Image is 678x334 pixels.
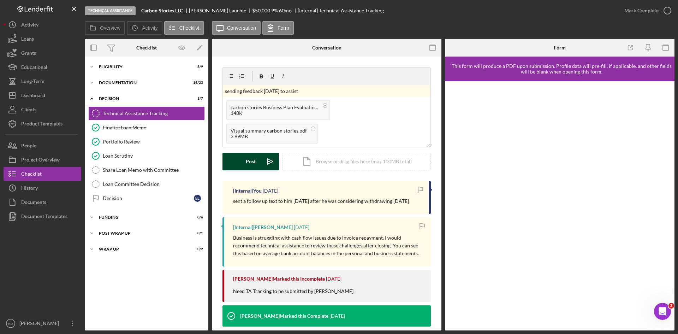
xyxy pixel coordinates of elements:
[326,276,341,282] time: 2025-09-16 15:59
[240,313,328,319] div: [PERSON_NAME] Marked this Complete
[222,153,279,170] button: Post
[212,21,261,35] button: Conversation
[231,134,307,139] div: 3.99MB
[99,247,185,251] div: Wrap up
[100,25,120,31] label: Overview
[88,149,205,163] a: Loan Scrutiny
[227,25,256,31] label: Conversation
[88,177,205,191] a: Loan Committee Decision
[127,21,162,35] button: Activity
[8,322,13,326] text: KD
[329,313,345,319] time: 2025-08-26 16:11
[668,303,674,309] span: 2
[233,197,409,205] p: sent a follow up text to him [DATE] after he was considering withdrawing [DATE]
[231,128,307,134] div: Visual summary carbon stories.pdf
[103,139,204,145] div: Portfolio Review
[231,110,319,116] div: 148K
[554,45,566,51] div: Form
[233,224,293,230] div: [Internal] [PERSON_NAME]
[190,231,203,235] div: 0 / 1
[99,96,185,101] div: Decision
[18,316,64,332] div: [PERSON_NAME]
[294,224,309,230] time: 2025-09-16 18:39
[103,195,194,201] div: Decision
[85,21,125,35] button: Overview
[88,135,205,149] a: Portfolio Review
[262,21,294,35] button: Form
[4,316,81,330] button: KD[PERSON_NAME]
[246,153,256,170] div: Post
[233,288,362,302] div: Need TA Tracking to be submitted by [PERSON_NAME].
[190,247,203,251] div: 0 / 2
[103,167,204,173] div: Share Loan Memo with Committee
[190,215,203,219] div: 0 / 6
[231,105,319,110] div: carbon stories Business Plan Evaluation & Feedback.pdf
[279,8,292,13] div: 60 mo
[190,65,203,69] div: 8 / 9
[99,215,185,219] div: Funding
[136,45,157,51] div: Checklist
[271,8,278,13] div: 9 %
[654,303,671,320] iframe: Intercom live chat
[448,63,674,75] div: This form will produce a PDF upon submission. Profile data will pre-fill, if applicable, and othe...
[263,188,278,194] time: 2025-09-24 14:00
[179,25,200,31] label: Checklist
[99,65,185,69] div: Eligibility
[194,195,201,202] div: E L
[88,191,205,205] a: DecisionEL
[298,8,384,13] div: [Internal] Technical Assistance Tracking
[452,88,668,323] iframe: Lenderfit form
[164,21,204,35] button: Checklist
[617,4,674,18] button: Mark Complete
[142,25,157,31] label: Activity
[624,4,659,18] div: Mark Complete
[189,8,252,13] div: [PERSON_NAME] Lauchie
[190,96,203,101] div: 3 / 7
[88,163,205,177] a: Share Loan Memo with Committee
[88,106,205,121] a: Technical Assistance Tracking
[278,25,289,31] label: Form
[233,188,262,194] div: [Internal] You
[85,6,136,15] div: Technical Assistance
[103,111,204,116] div: Technical Assistance Tracking
[141,8,183,13] b: Carbon Stories LLC
[190,81,203,85] div: 16 / 23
